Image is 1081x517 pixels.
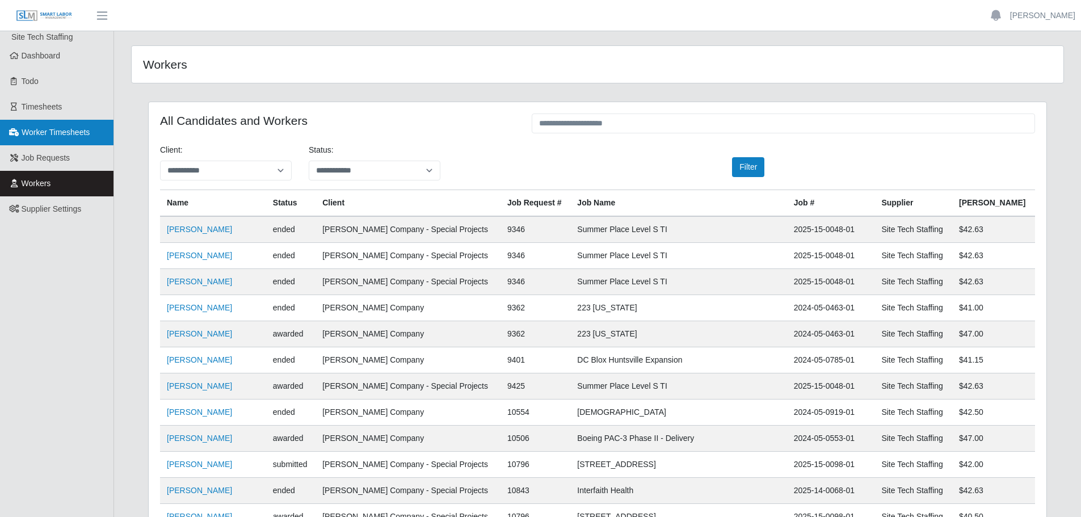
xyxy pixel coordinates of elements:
td: 10506 [500,426,570,452]
td: $42.63 [952,243,1035,269]
td: Summer Place Level S TI [570,216,786,243]
td: 9425 [500,373,570,400]
span: Todo [22,77,39,86]
td: awarded [266,321,316,347]
a: [PERSON_NAME] [167,225,232,234]
a: [PERSON_NAME] [167,460,232,469]
span: Timesheets [22,102,62,111]
td: Site Tech Staffing [874,243,952,269]
td: 9401 [500,347,570,373]
th: Client [316,190,500,217]
h4: Workers [143,57,512,72]
td: Site Tech Staffing [874,295,952,321]
span: Supplier Settings [22,204,82,213]
th: Job Request # [500,190,570,217]
span: Site Tech Staffing [11,32,73,41]
td: [PERSON_NAME] Company - Special Projects [316,452,500,478]
th: [PERSON_NAME] [952,190,1035,217]
td: [PERSON_NAME] Company [316,426,500,452]
td: Interfaith Health [570,478,786,504]
td: 10796 [500,452,570,478]
td: 2025-15-0048-01 [787,269,875,295]
td: Summer Place Level S TI [570,269,786,295]
img: SLM Logo [16,10,73,22]
td: Site Tech Staffing [874,347,952,373]
button: Filter [732,157,764,177]
td: 9362 [500,295,570,321]
td: 2024-05-0785-01 [787,347,875,373]
td: ended [266,295,316,321]
td: awarded [266,373,316,400]
th: Name [160,190,266,217]
span: Dashboard [22,51,61,60]
a: [PERSON_NAME] [167,407,232,417]
td: 223 [US_STATE] [570,295,786,321]
td: ended [266,347,316,373]
td: 2024-05-0553-01 [787,426,875,452]
td: $42.63 [952,478,1035,504]
span: Worker Timesheets [22,128,90,137]
a: [PERSON_NAME] [167,277,232,286]
h4: All Candidates and Workers [160,114,515,128]
td: [DEMOGRAPHIC_DATA] [570,400,786,426]
td: $41.15 [952,347,1035,373]
td: 2025-14-0068-01 [787,478,875,504]
a: [PERSON_NAME] [167,434,232,443]
td: $47.00 [952,321,1035,347]
td: 2024-05-0463-01 [787,321,875,347]
td: DC Blox Huntsville Expansion [570,347,786,373]
td: $42.00 [952,452,1035,478]
td: [PERSON_NAME] Company - Special Projects [316,216,500,243]
td: $41.00 [952,295,1035,321]
td: $42.50 [952,400,1035,426]
th: Supplier [874,190,952,217]
td: ended [266,478,316,504]
td: ended [266,216,316,243]
label: Client: [160,144,183,156]
td: Site Tech Staffing [874,478,952,504]
span: Workers [22,179,51,188]
td: $42.63 [952,269,1035,295]
td: $42.63 [952,373,1035,400]
td: [PERSON_NAME] Company [316,400,500,426]
td: submitted [266,452,316,478]
td: Site Tech Staffing [874,373,952,400]
td: 10554 [500,400,570,426]
td: ended [266,243,316,269]
td: [PERSON_NAME] Company [316,295,500,321]
td: $47.00 [952,426,1035,452]
td: 223 [US_STATE] [570,321,786,347]
td: 2025-15-0048-01 [787,216,875,243]
td: $42.63 [952,216,1035,243]
a: [PERSON_NAME] [167,381,232,390]
td: 2024-05-0463-01 [787,295,875,321]
td: 10843 [500,478,570,504]
td: Site Tech Staffing [874,269,952,295]
td: 2024-05-0919-01 [787,400,875,426]
th: Status [266,190,316,217]
a: [PERSON_NAME] [167,251,232,260]
td: Site Tech Staffing [874,321,952,347]
td: Site Tech Staffing [874,216,952,243]
a: [PERSON_NAME] [1010,10,1075,22]
td: Site Tech Staffing [874,452,952,478]
td: 9346 [500,216,570,243]
td: awarded [266,426,316,452]
td: Site Tech Staffing [874,400,952,426]
td: [PERSON_NAME] Company - Special Projects [316,269,500,295]
a: [PERSON_NAME] [167,303,232,312]
a: [PERSON_NAME] [167,486,232,495]
span: Job Requests [22,153,70,162]
td: 2025-15-0048-01 [787,243,875,269]
td: 2025-15-0048-01 [787,373,875,400]
td: Summer Place Level S TI [570,373,786,400]
td: Boeing PAC-3 Phase II - Delivery [570,426,786,452]
td: 9346 [500,243,570,269]
a: [PERSON_NAME] [167,355,232,364]
td: 9346 [500,269,570,295]
td: Summer Place Level S TI [570,243,786,269]
th: Job # [787,190,875,217]
label: Status: [309,144,334,156]
td: ended [266,400,316,426]
td: [PERSON_NAME] Company [316,321,500,347]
